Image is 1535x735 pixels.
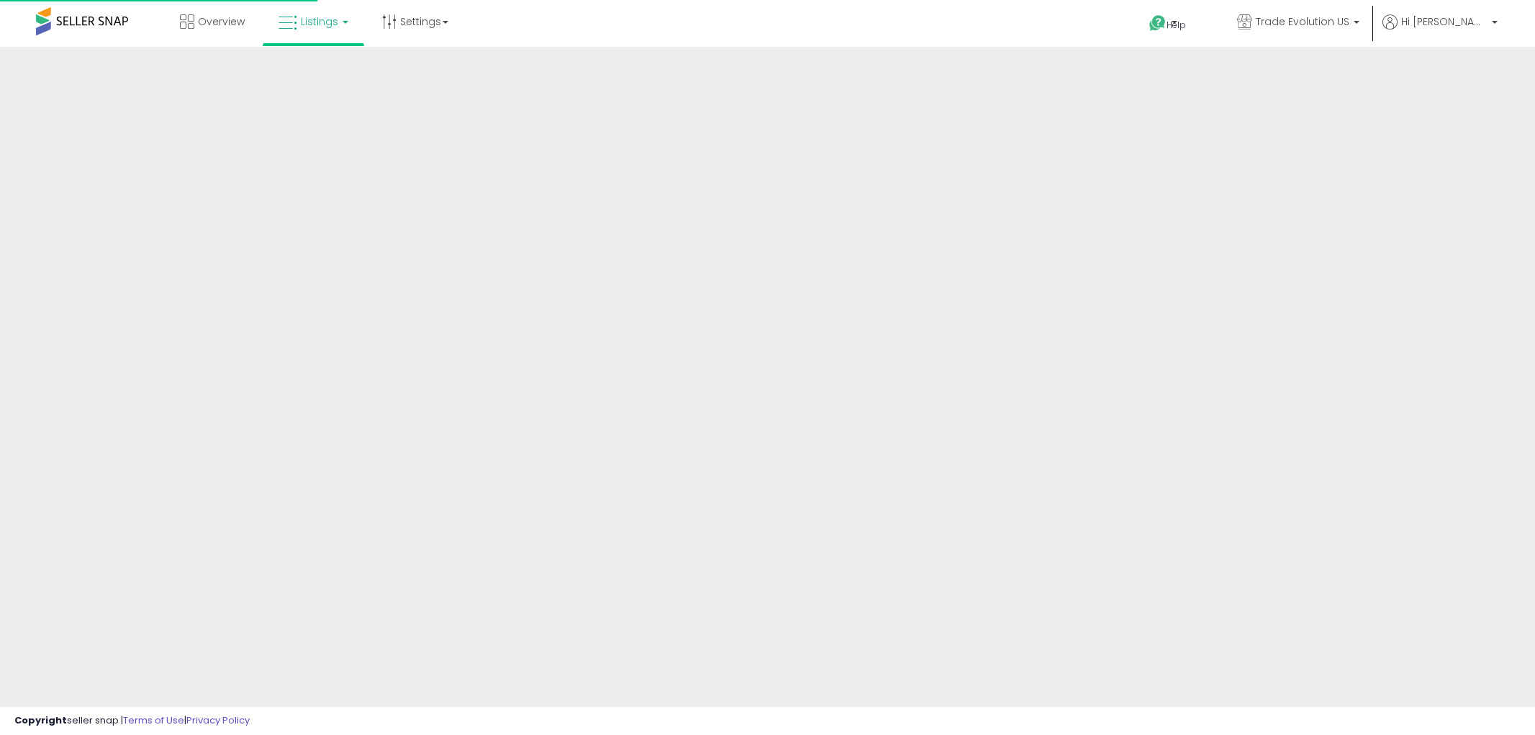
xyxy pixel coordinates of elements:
[1401,14,1488,29] span: Hi [PERSON_NAME]
[1138,4,1214,47] a: Help
[1167,19,1186,31] span: Help
[198,14,245,29] span: Overview
[1149,14,1167,32] i: Get Help
[1256,14,1349,29] span: Trade Evolution US
[301,14,338,29] span: Listings
[1382,14,1498,47] a: Hi [PERSON_NAME]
